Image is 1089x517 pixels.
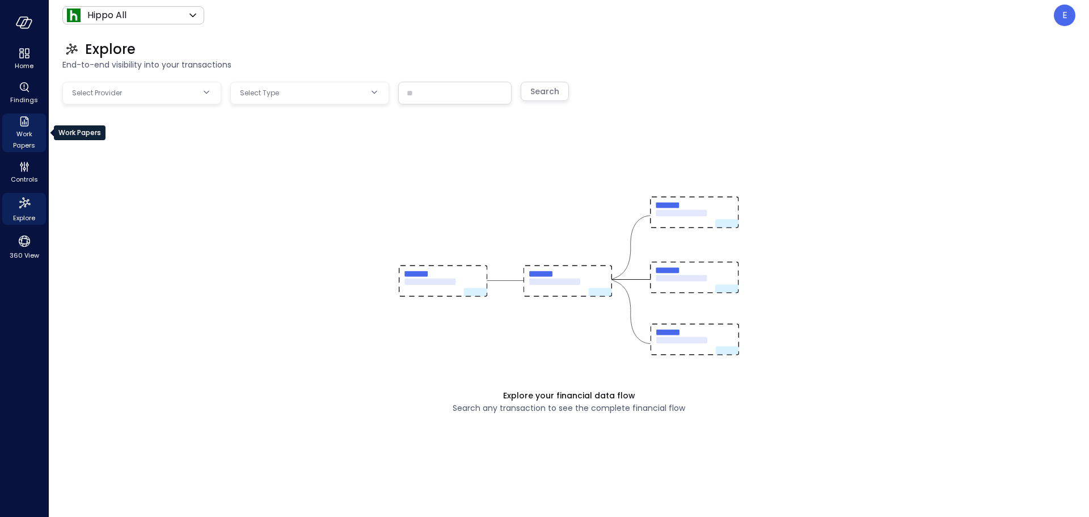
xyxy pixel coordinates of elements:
[15,60,33,72] span: Home
[2,193,46,225] div: Explore
[503,389,635,402] span: Explore your financial data flow
[10,94,38,106] span: Findings
[85,40,136,58] span: Explore
[1054,5,1075,26] div: Efigueroa
[87,9,126,22] p: Hippo All
[72,87,122,99] span: Select Provider
[2,45,46,73] div: Home
[67,9,81,22] img: Icon
[2,79,46,107] div: Findings
[62,58,1075,71] span: End-to-end visibility into your transactions
[11,174,38,185] span: Controls
[2,114,46,152] div: Work Papers
[240,87,279,99] span: Select Type
[7,128,41,151] span: Work Papers
[1062,9,1067,22] p: E
[13,212,35,224] span: Explore
[453,402,685,414] span: Search any transaction to see the complete financial flow
[2,232,46,262] div: 360 View
[10,250,39,261] span: 360 View
[54,125,105,140] div: Work Papers
[2,159,46,186] div: Controls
